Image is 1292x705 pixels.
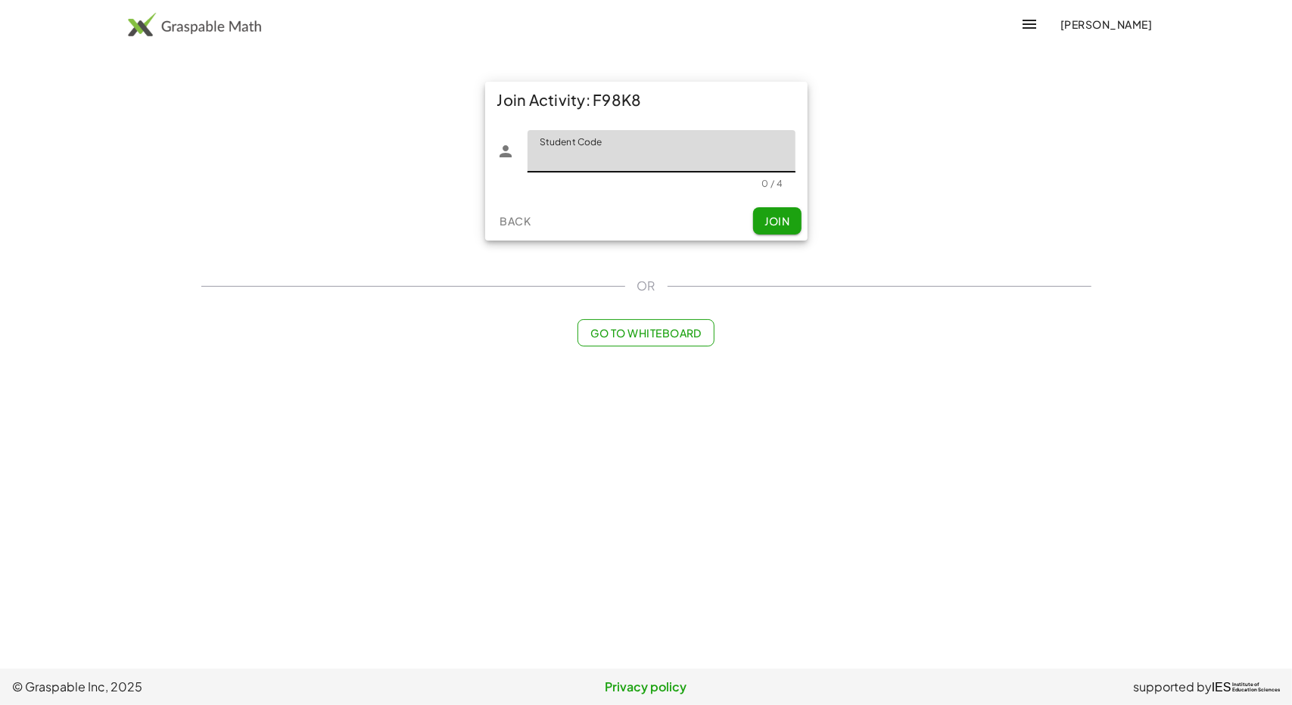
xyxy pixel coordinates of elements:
[1048,11,1165,38] button: [PERSON_NAME]
[762,178,783,189] div: 0 / 4
[1133,678,1212,696] span: supported by
[578,319,714,346] button: Go to Whiteboard
[1212,680,1231,694] span: IES
[500,214,531,228] span: Back
[753,207,802,234] button: Join
[590,326,702,340] span: Go to Whiteboard
[434,678,857,696] a: Privacy policy
[1212,678,1280,696] a: IESInstitute ofEducation Sciences
[1232,682,1280,693] span: Institute of Education Sciences
[491,207,540,234] button: Back
[764,214,789,228] span: Join
[1060,17,1153,31] span: [PERSON_NAME]
[637,277,655,295] span: OR
[485,82,808,118] div: Join Activity: F98K8
[12,678,434,696] span: © Graspable Inc, 2025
